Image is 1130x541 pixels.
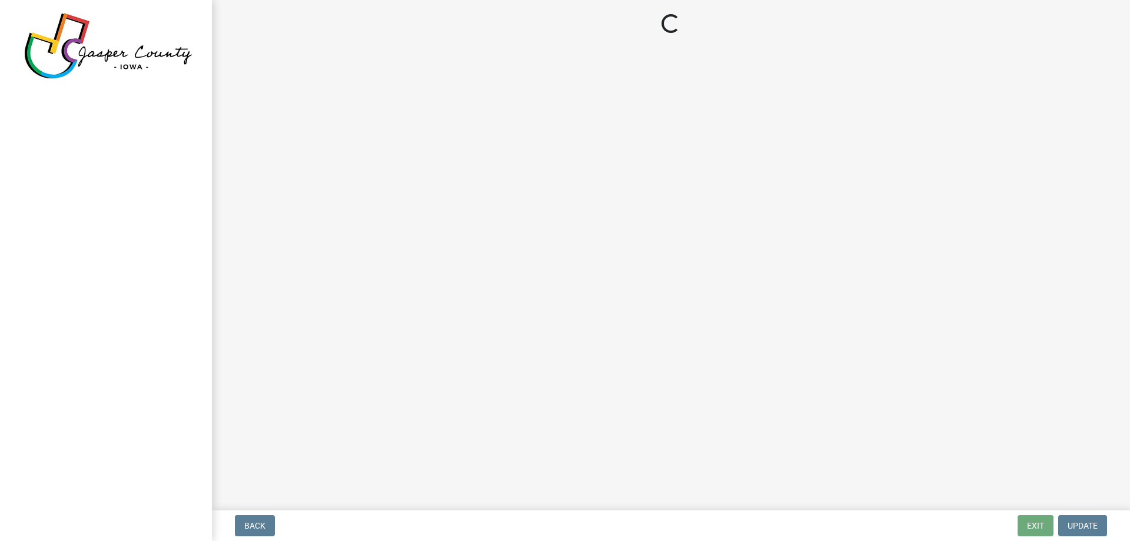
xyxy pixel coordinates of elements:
span: Update [1068,521,1098,530]
button: Back [235,515,275,536]
span: Back [244,521,265,530]
button: Update [1058,515,1107,536]
button: Exit [1018,515,1053,536]
img: Jasper County, Iowa [24,12,193,79]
